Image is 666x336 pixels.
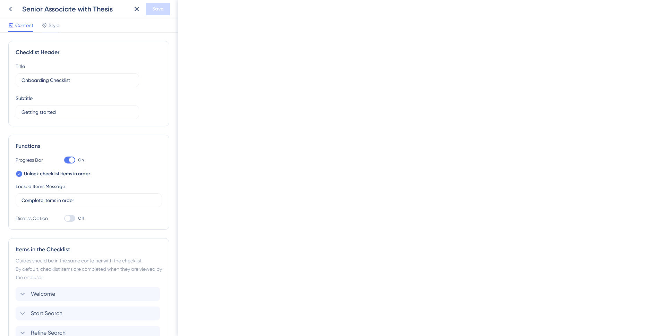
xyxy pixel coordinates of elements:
[22,76,133,84] input: Header 1
[78,157,84,163] span: On
[15,21,33,30] span: Content
[16,62,25,70] div: Title
[49,21,59,30] span: Style
[146,3,170,15] button: Save
[16,156,50,164] div: Progress Bar
[31,290,55,298] span: Welcome
[16,214,50,222] div: Dismiss Option
[24,170,90,178] span: Unlock checklist items in order
[22,108,133,116] input: Header 2
[152,5,163,13] span: Save
[22,196,156,204] input: Type the value
[16,142,162,150] div: Functions
[16,182,65,191] div: Locked Items Message
[16,94,33,102] div: Subtitle
[16,48,162,57] div: Checklist Header
[16,245,162,254] div: Items in the Checklist
[16,257,162,282] div: Guides should be in the same container with the checklist. By default, checklist items are comple...
[31,309,62,318] span: Start Search
[22,4,128,14] div: Senior Associate with Thesis
[78,216,84,221] span: Off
